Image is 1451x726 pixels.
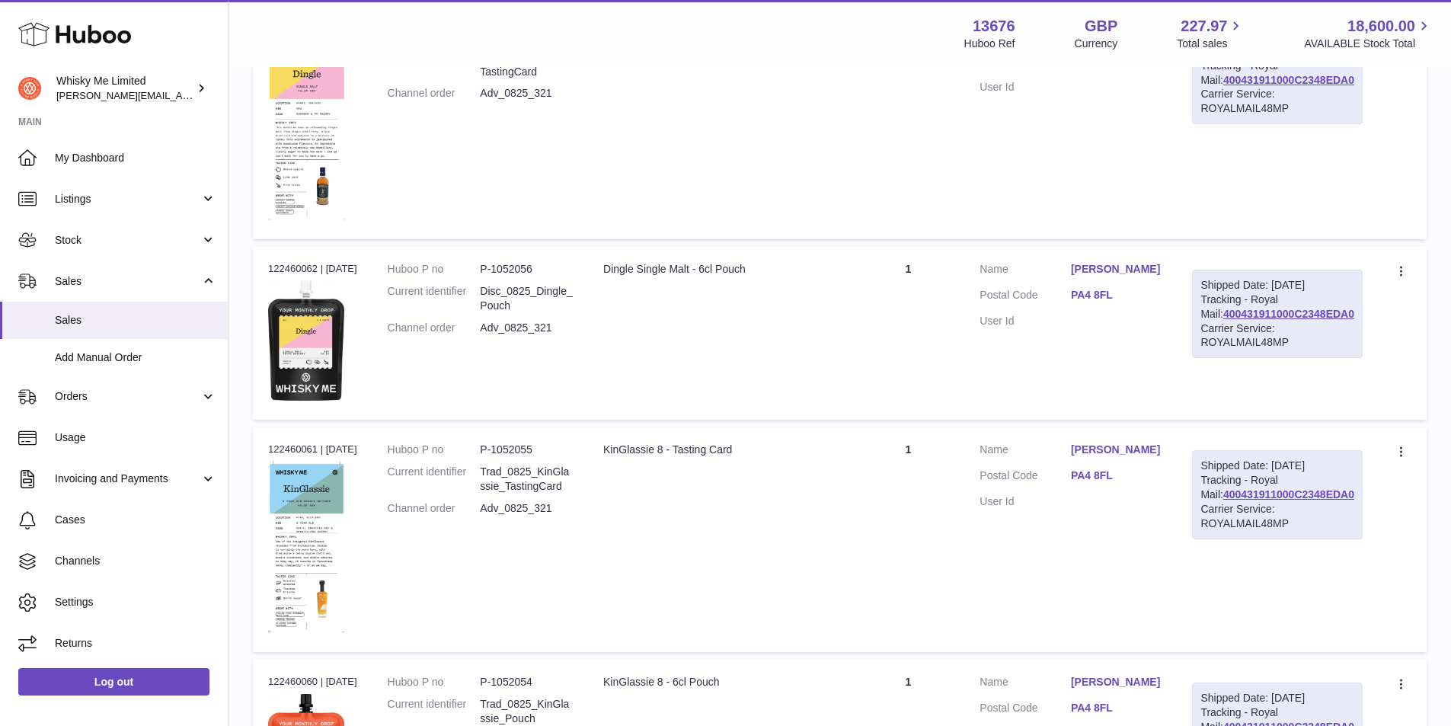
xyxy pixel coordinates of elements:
[55,513,216,527] span: Cases
[388,465,481,494] dt: Current identifier
[1085,16,1117,37] strong: GBP
[852,427,964,652] td: 1
[980,494,1071,509] dt: User Id
[388,321,481,335] dt: Channel order
[1304,37,1433,51] span: AVAILABLE Stock Total
[980,262,1071,280] dt: Name
[1192,270,1363,358] div: Tracking - Royal Mail:
[268,46,344,220] img: 1752740722.png
[852,247,964,420] td: 1
[388,675,481,689] dt: Huboo P no
[603,443,836,457] div: KinGlassie 8 - Tasting Card
[480,675,573,689] dd: P-1052054
[388,262,481,277] dt: Huboo P no
[964,37,1015,51] div: Huboo Ref
[480,284,573,313] dd: Disc_0825_Dingle_Pouch
[480,86,573,101] dd: Adv_0825_321
[1071,262,1162,277] a: [PERSON_NAME]
[55,151,216,165] span: My Dashboard
[388,697,481,726] dt: Current identifier
[980,314,1071,328] dt: User Id
[480,465,573,494] dd: Trad_0825_KinGlassie_TastingCard
[55,274,200,289] span: Sales
[1200,502,1354,531] div: Carrier Service: ROYALMAIL48MP
[480,262,573,277] dd: P-1052056
[603,675,836,689] div: KinGlassie 8 - 6cl Pouch
[1192,450,1363,539] div: Tracking - Royal Mail:
[268,675,357,689] div: 122460060 | [DATE]
[55,472,200,486] span: Invoicing and Payments
[980,701,1071,719] dt: Postal Code
[1071,443,1162,457] a: [PERSON_NAME]
[388,501,481,516] dt: Channel order
[480,501,573,516] dd: Adv_0825_321
[55,389,200,404] span: Orders
[1071,701,1162,715] a: PA4 8FL
[56,89,305,101] span: [PERSON_NAME][EMAIL_ADDRESS][DOMAIN_NAME]
[55,595,216,609] span: Settings
[480,321,573,335] dd: Adv_0825_321
[55,636,216,651] span: Returns
[55,233,200,248] span: Stock
[268,262,357,276] div: 122460062 | [DATE]
[480,697,573,726] dd: Trad_0825_KinGlassie_Pouch
[268,280,344,401] img: 1752740674.jpg
[1071,675,1162,689] a: [PERSON_NAME]
[1223,74,1354,86] a: 400431911000C2348EDA0
[1200,321,1354,350] div: Carrier Service: ROYALMAIL48MP
[388,284,481,313] dt: Current identifier
[56,74,193,103] div: Whisky Me Limited
[980,675,1071,693] dt: Name
[980,469,1071,487] dt: Postal Code
[1071,469,1162,483] a: PA4 8FL
[55,350,216,365] span: Add Manual Order
[268,462,344,634] img: 1752740623.png
[55,192,200,206] span: Listings
[55,554,216,568] span: Channels
[973,16,1015,37] strong: 13676
[18,77,41,100] img: frances@whiskyshop.com
[18,668,209,696] a: Log out
[1223,488,1354,501] a: 400431911000C2348EDA0
[1071,288,1162,302] a: PA4 8FL
[1304,16,1433,51] a: 18,600.00 AVAILABLE Stock Total
[980,288,1071,306] dt: Postal Code
[1200,87,1354,116] div: Carrier Service: ROYALMAIL48MP
[388,86,481,101] dt: Channel order
[1075,37,1118,51] div: Currency
[1177,16,1245,51] a: 227.97 Total sales
[1200,459,1354,473] div: Shipped Date: [DATE]
[1181,16,1227,37] span: 227.97
[1200,278,1354,293] div: Shipped Date: [DATE]
[980,443,1071,461] dt: Name
[980,80,1071,94] dt: User Id
[480,443,573,457] dd: P-1052055
[1177,37,1245,51] span: Total sales
[1223,308,1354,320] a: 400431911000C2348EDA0
[55,313,216,328] span: Sales
[388,443,481,457] dt: Huboo P no
[852,13,964,239] td: 1
[55,430,216,445] span: Usage
[1200,691,1354,705] div: Shipped Date: [DATE]
[1347,16,1415,37] span: 18,600.00
[268,443,357,456] div: 122460061 | [DATE]
[603,262,836,277] div: Dingle Single Malt - 6cl Pouch
[1192,36,1363,124] div: Tracking - Royal Mail:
